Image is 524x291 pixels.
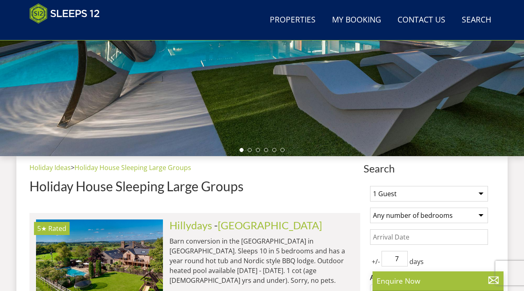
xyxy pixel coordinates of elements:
[329,11,384,29] a: My Booking
[29,179,360,193] h1: Holiday House Sleeping Large Groups
[169,236,354,285] p: Barn conversion in the [GEOGRAPHIC_DATA] in [GEOGRAPHIC_DATA]. Sleeps 10 in 5 bedrooms and has a ...
[370,273,488,282] label: Arrival Day Of Week
[218,219,322,231] a: [GEOGRAPHIC_DATA]
[267,11,319,29] a: Properties
[48,224,66,233] span: Rated
[370,229,488,245] input: Arrival Date
[408,257,425,266] span: days
[29,163,71,172] a: Holiday Ideas
[377,275,499,286] p: Enquire Now
[29,3,100,24] img: Sleeps 12
[75,163,191,172] a: Holiday House Sleeping Large Groups
[364,163,495,174] span: Search
[37,224,47,233] span: Hillydays has a 5 star rating under the Quality in Tourism Scheme
[394,11,449,29] a: Contact Us
[71,163,75,172] span: >
[370,257,382,266] span: +/-
[214,219,322,231] span: -
[169,219,212,231] a: Hillydays
[25,29,111,36] iframe: Customer reviews powered by Trustpilot
[458,11,495,29] a: Search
